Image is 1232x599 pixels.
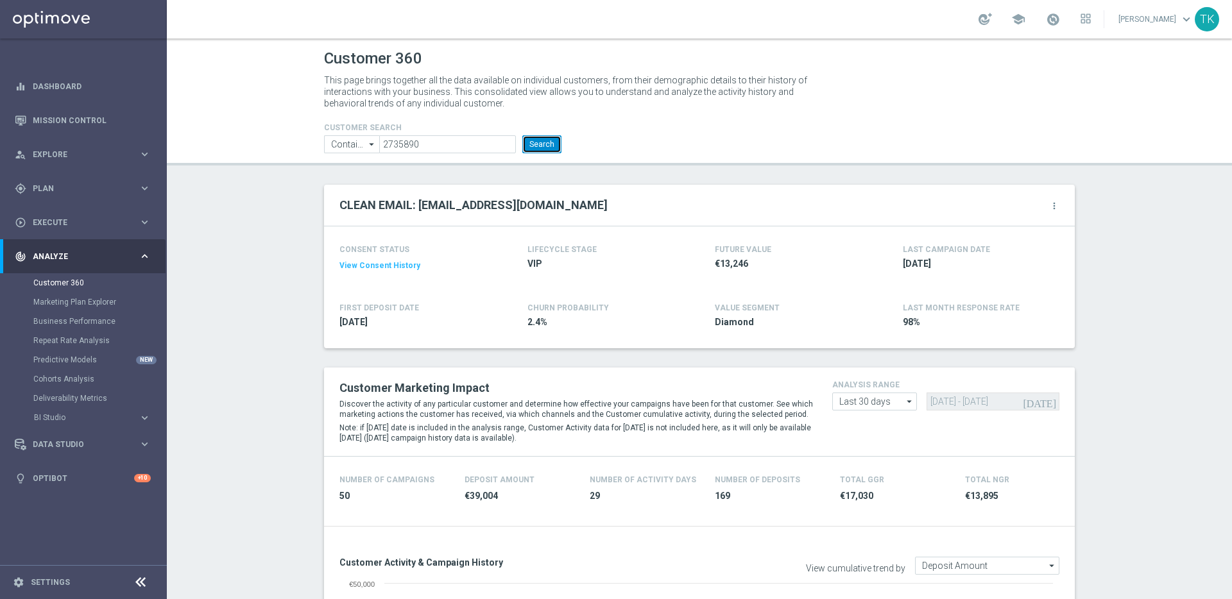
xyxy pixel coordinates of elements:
h4: CONSENT STATUS [339,245,490,254]
input: Enter CID, Email, name or phone [379,135,516,153]
h4: VALUE SEGMENT [715,303,780,312]
input: Contains [324,135,379,153]
h4: Total NGR [965,475,1009,484]
h4: FIRST DEPOSIT DATE [339,303,419,312]
h3: Customer Activity & Campaign History [339,557,690,568]
i: track_changes [15,251,26,262]
i: keyboard_arrow_right [139,148,151,160]
div: Plan [15,183,139,194]
button: track_changes Analyze keyboard_arrow_right [14,251,151,262]
div: Optibot [15,461,151,495]
span: LAST MONTH RESPONSE RATE [903,303,1020,312]
a: Predictive Models [33,355,133,365]
div: BI Studio [34,414,139,421]
span: school [1011,12,1025,26]
div: Repeat Rate Analysis [33,331,166,350]
button: person_search Explore keyboard_arrow_right [14,149,151,160]
div: Data Studio [15,439,139,450]
text: €50,000 [349,580,375,588]
button: Mission Control [14,115,151,126]
div: equalizer Dashboard [14,81,151,92]
h2: Customer Marketing Impact [339,380,813,396]
div: NEW [136,356,157,364]
span: 98% [903,316,1053,328]
button: Search [522,135,561,153]
a: [PERSON_NAME]keyboard_arrow_down [1117,10,1195,29]
input: analysis range [832,392,917,410]
span: 2015-09-22 [339,316,490,328]
button: lightbulb Optibot +10 [14,473,151,484]
i: arrow_drop_down [1046,557,1059,574]
span: €17,030 [840,490,950,502]
i: settings [13,577,24,588]
i: equalizer [15,81,26,92]
button: gps_fixed Plan keyboard_arrow_right [14,183,151,194]
i: play_circle_outline [15,217,26,228]
h4: LAST CAMPAIGN DATE [903,245,990,254]
span: Diamond [715,316,865,328]
p: Discover the activity of any particular customer and determine how effective your campaigns have ... [339,399,813,419]
span: €13,895 [965,490,1075,502]
span: VIP [527,258,678,270]
span: Execute [33,219,139,226]
span: keyboard_arrow_down [1179,12,1193,26]
a: Settings [31,578,70,586]
span: Data Studio [33,441,139,448]
span: 2025-08-12 [903,258,1053,270]
i: more_vert [1049,201,1059,211]
span: 50 [339,490,449,502]
h4: CUSTOMER SEARCH [324,123,561,132]
div: Dashboard [15,69,151,103]
button: Data Studio keyboard_arrow_right [14,439,151,450]
h4: FUTURE VALUE [715,245,771,254]
div: play_circle_outline Execute keyboard_arrow_right [14,217,151,228]
button: View Consent History [339,260,420,271]
i: gps_fixed [15,183,26,194]
div: Cohorts Analysis [33,369,166,389]
i: keyboard_arrow_right [139,412,151,424]
span: €13,246 [715,258,865,270]
h4: Number of Activity Days [590,475,696,484]
a: Cohorts Analysis [33,374,133,384]
span: Analyze [33,253,139,260]
h4: Total GGR [840,475,884,484]
i: arrow_drop_down [366,136,379,153]
div: Analyze [15,251,139,262]
div: BI Studio [33,408,166,427]
i: keyboard_arrow_right [139,250,151,262]
span: Explore [33,151,139,158]
div: Business Performance [33,312,166,331]
i: person_search [15,149,26,160]
h4: Number of Campaigns [339,475,434,484]
i: keyboard_arrow_right [139,438,151,450]
div: Deliverability Metrics [33,389,166,408]
span: CHURN PROBABILITY [527,303,609,312]
i: keyboard_arrow_right [139,182,151,194]
a: Dashboard [33,69,151,103]
div: Customer 360 [33,273,166,292]
i: arrow_drop_down [903,393,916,410]
div: Mission Control [15,103,151,137]
h2: CLEAN EMAIL: [EMAIL_ADDRESS][DOMAIN_NAME] [339,198,608,213]
a: Optibot [33,461,134,495]
i: lightbulb [15,473,26,484]
button: BI Studio keyboard_arrow_right [33,412,151,423]
a: Customer 360 [33,278,133,288]
span: €39,004 [465,490,574,502]
h4: Number of Deposits [715,475,800,484]
div: Execute [15,217,139,228]
span: Plan [33,185,139,192]
a: Business Performance [33,316,133,326]
a: Marketing Plan Explorer [33,297,133,307]
span: BI Studio [34,414,126,421]
h1: Customer 360 [324,49,1075,68]
label: View cumulative trend by [806,563,905,574]
div: +10 [134,474,151,482]
div: Predictive Models [33,350,166,369]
